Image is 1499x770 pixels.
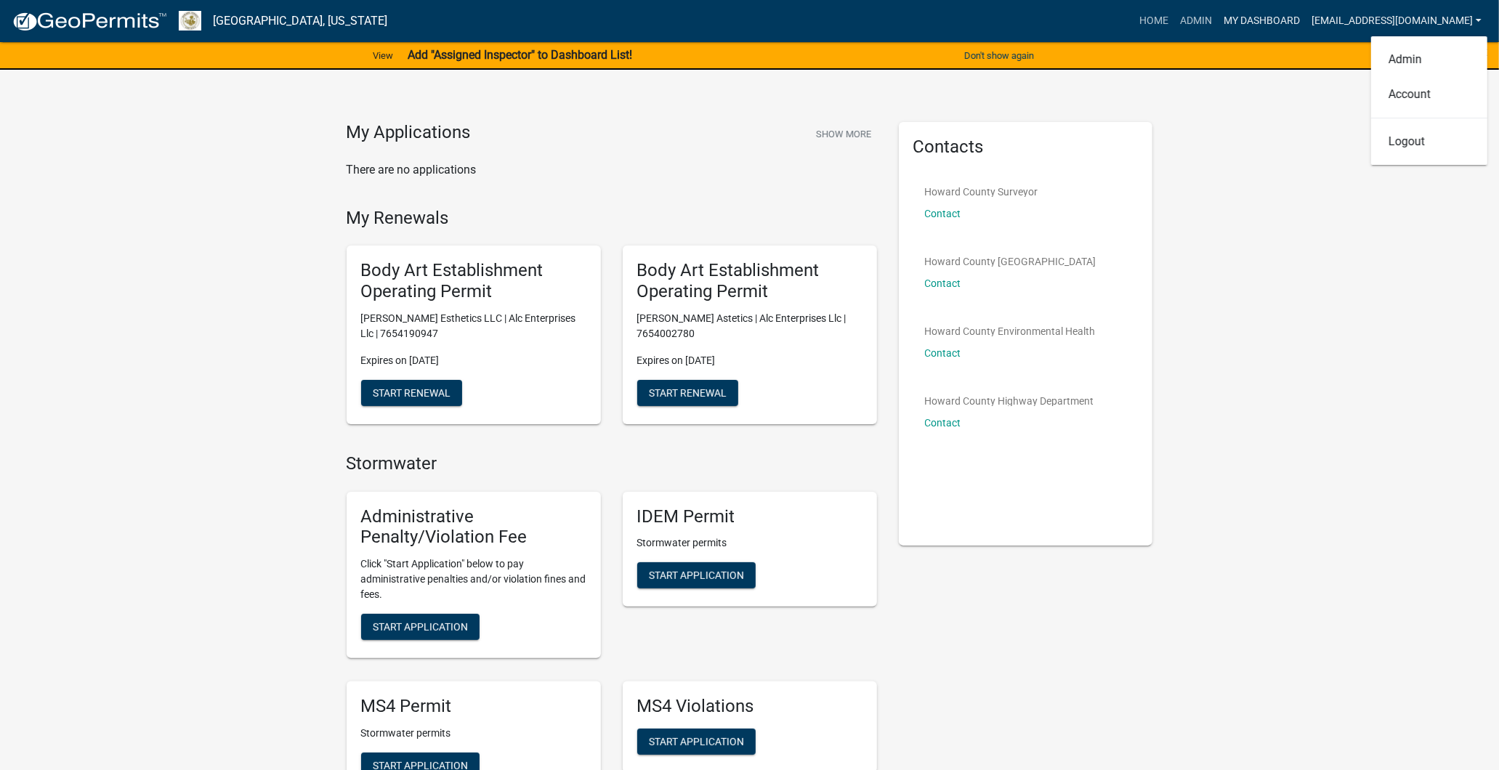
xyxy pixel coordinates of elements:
[361,614,480,640] button: Start Application
[347,122,471,144] h4: My Applications
[649,386,727,398] span: Start Renewal
[637,729,756,755] button: Start Application
[637,535,862,551] p: Stormwater permits
[408,48,632,62] strong: Add "Assigned Inspector" to Dashboard List!
[958,44,1040,68] button: Don't show again
[637,353,862,368] p: Expires on [DATE]
[361,353,586,368] p: Expires on [DATE]
[361,696,586,717] h5: MS4 Permit
[637,380,738,406] button: Start Renewal
[1371,77,1487,112] a: Account
[913,137,1139,158] h5: Contacts
[1174,7,1218,35] a: Admin
[1371,124,1487,159] a: Logout
[649,736,744,747] span: Start Application
[361,380,462,406] button: Start Renewal
[361,556,586,602] p: Click "Start Application" below to pay administrative penalties and/or violation fines and fees.
[373,621,468,633] span: Start Application
[925,396,1094,406] p: Howard County Highway Department
[925,347,961,359] a: Contact
[925,187,1038,197] p: Howard County Surveyor
[637,562,756,588] button: Start Application
[361,260,586,302] h5: Body Art Establishment Operating Permit
[347,208,877,229] h4: My Renewals
[347,161,877,179] p: There are no applications
[925,208,961,219] a: Contact
[637,696,862,717] h5: MS4 Violations
[637,311,862,341] p: [PERSON_NAME] Astetics | Alc Enterprises Llc | 7654002780
[367,44,399,68] a: View
[347,453,877,474] h4: Stormwater
[637,260,862,302] h5: Body Art Establishment Operating Permit
[179,11,201,31] img: Howard County, Indiana
[925,417,961,429] a: Contact
[213,9,387,33] a: [GEOGRAPHIC_DATA], [US_STATE]
[637,506,862,527] h5: IDEM Permit
[373,386,450,398] span: Start Renewal
[361,506,586,548] h5: Administrative Penalty/Violation Fee
[1218,7,1306,35] a: My Dashboard
[347,208,877,436] wm-registration-list-section: My Renewals
[649,570,744,581] span: Start Application
[810,122,877,146] button: Show More
[1371,42,1487,77] a: Admin
[361,726,586,741] p: Stormwater permits
[925,277,961,289] a: Contact
[361,311,586,341] p: [PERSON_NAME] Esthetics LLC | Alc Enterprises Llc | 7654190947
[925,256,1096,267] p: Howard County [GEOGRAPHIC_DATA]
[1371,36,1487,165] div: [EMAIL_ADDRESS][DOMAIN_NAME]
[1306,7,1487,35] a: [EMAIL_ADDRESS][DOMAIN_NAME]
[1134,7,1174,35] a: Home
[925,326,1096,336] p: Howard County Environmental Health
